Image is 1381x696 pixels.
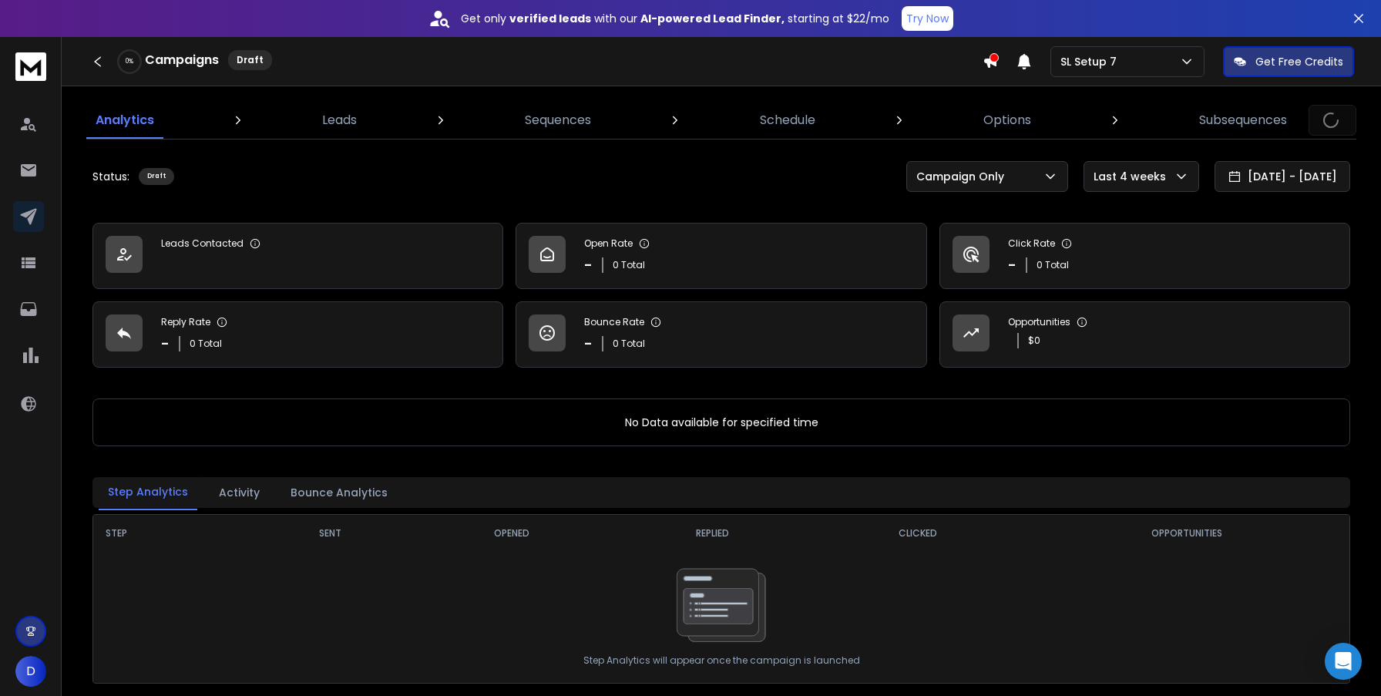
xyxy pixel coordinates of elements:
p: Campaign Only [916,169,1010,184]
div: Draft [228,50,272,70]
button: D [15,656,46,687]
p: - [1008,254,1016,276]
img: logo [15,52,46,81]
p: 0 % [126,57,133,66]
p: Click Rate [1008,237,1055,250]
p: Bounce Rate [584,316,644,328]
p: Opportunities [1008,316,1070,328]
button: Activity [210,476,269,509]
p: Get Free Credits [1255,54,1343,69]
p: Open Rate [584,237,633,250]
a: Sequences [516,102,600,139]
p: Schedule [760,111,815,129]
th: STEP [93,515,250,552]
p: SL Setup 7 [1060,54,1123,69]
a: Subsequences [1190,102,1296,139]
a: Options [974,102,1040,139]
p: Status: [92,169,129,184]
p: Step Analytics will appear once the campaign is launched [583,654,860,667]
a: Reply Rate-0 Total [92,301,503,368]
p: 0 Total [190,338,222,350]
a: Click Rate-0 Total [939,223,1350,289]
p: 0 Total [1037,259,1069,271]
button: Bounce Analytics [281,476,397,509]
button: Step Analytics [99,475,197,510]
p: - [161,333,170,355]
button: [DATE] - [DATE] [1215,161,1350,192]
p: Analytics [96,111,154,129]
th: SENT [250,515,410,552]
p: - [584,254,593,276]
a: Leads [313,102,366,139]
p: Options [983,111,1031,129]
button: Try Now [902,6,953,31]
p: $ 0 [1028,335,1040,347]
a: Bounce Rate-0 Total [516,301,926,368]
p: Leads Contacted [161,237,244,250]
div: Open Intercom Messenger [1325,643,1362,680]
strong: verified leads [509,11,591,26]
th: OPPORTUNITIES [1025,515,1349,552]
div: Draft [139,168,174,185]
a: Analytics [86,102,163,139]
strong: AI-powered Lead Finder, [640,11,785,26]
p: - [584,333,593,355]
p: No Data available for specified time [109,415,1334,430]
p: Leads [322,111,357,129]
p: Last 4 weeks [1094,169,1172,184]
button: Get Free Credits [1223,46,1354,77]
p: 0 Total [613,338,645,350]
th: OPENED [410,515,614,552]
p: 0 Total [613,259,645,271]
a: Opportunities$0 [939,301,1350,368]
p: Sequences [525,111,591,129]
a: Open Rate-0 Total [516,223,926,289]
p: Subsequences [1199,111,1287,129]
a: Schedule [751,102,825,139]
th: REPLIED [614,515,811,552]
th: CLICKED [810,515,1024,552]
p: Get only with our starting at $22/mo [461,11,889,26]
p: Try Now [906,11,949,26]
h1: Campaigns [145,51,219,69]
a: Leads Contacted [92,223,503,289]
p: Reply Rate [161,316,210,328]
